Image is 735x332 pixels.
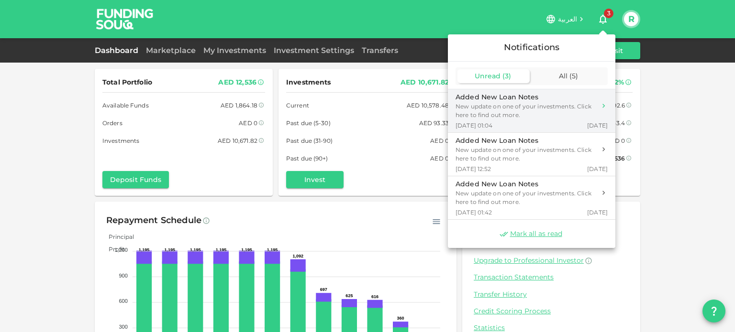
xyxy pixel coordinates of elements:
div: Added New Loan Notes [456,92,596,102]
span: ( 3 ) [502,72,511,80]
span: Mark all as read [510,229,562,238]
span: All [559,72,568,80]
span: Notifications [504,42,559,53]
span: [DATE] 01:42 [456,208,492,216]
span: [DATE] [587,165,608,173]
span: [DATE] 01:04 [456,121,493,129]
span: [DATE] 12:52 [456,165,491,173]
div: New update on one of your investments. Click here to find out more. [456,146,596,163]
div: New update on one of your investments. Click here to find out more. [456,102,596,119]
span: [DATE] [587,208,608,216]
div: Added New Loan Notes [456,136,596,146]
span: ( 5 ) [569,72,578,80]
span: Unread [475,72,501,80]
div: New update on one of your investments. Click here to find out more. [456,189,596,206]
span: [DATE] [587,121,608,129]
div: Added New Loan Notes [456,179,596,189]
